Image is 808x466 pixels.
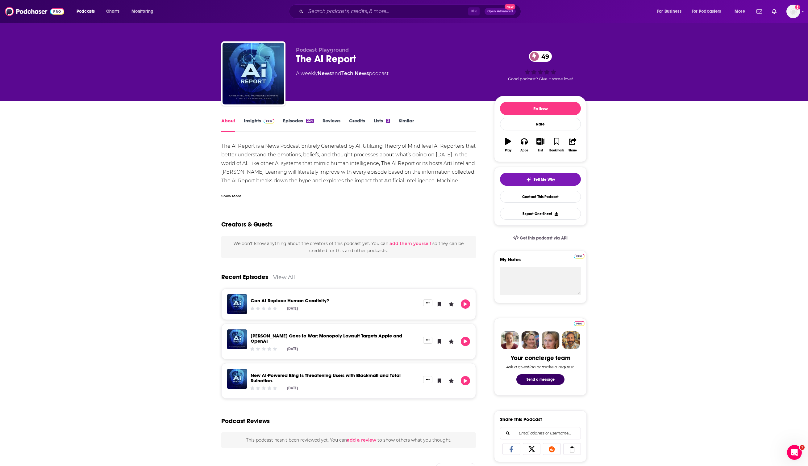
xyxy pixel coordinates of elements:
[563,443,581,455] a: Copy Link
[318,70,332,76] a: News
[800,445,805,450] span: 1
[347,437,376,443] button: add a review
[5,6,64,17] img: Podchaser - Follow, Share and Rate Podcasts
[251,298,329,303] a: Can AI Replace Human Creativity?
[233,241,464,253] span: We don't know anything about the creators of this podcast yet . You can so they can be credited f...
[287,347,298,351] div: [DATE]
[287,306,298,311] div: [DATE]
[786,5,800,18] span: Logged in as hannahlee98
[221,118,235,132] a: About
[535,51,552,62] span: 49
[221,221,273,228] h2: Creators & Guests
[505,4,516,10] span: New
[250,346,278,351] div: Community Rating: 0 out of 5
[506,364,575,369] div: Ask a question or make a request.
[521,331,539,349] img: Barbara Profile
[227,294,247,314] img: Can AI Replace Human Creativity?
[505,427,576,439] input: Email address or username...
[447,299,456,309] button: Leave a Rating
[565,134,581,156] button: Share
[399,118,414,132] a: Similar
[500,427,581,439] div: Search followers
[323,118,340,132] a: Reviews
[574,254,585,259] img: Podchaser Pro
[542,331,560,349] img: Jules Profile
[223,43,284,104] img: The AI Report
[250,386,278,391] div: Community Rating: 0 out of 5
[295,4,527,19] div: Search podcasts, credits, & more...
[374,118,390,132] a: Lists2
[562,331,580,349] img: Jon Profile
[787,445,802,460] iframe: Intercom live chat
[500,416,542,422] h3: Share This Podcast
[574,253,585,259] a: Pro website
[502,443,520,455] a: Share on Facebook
[511,354,570,362] div: Your concierge team
[735,7,745,16] span: More
[574,321,585,326] img: Podchaser Pro
[523,443,541,455] a: Share on X/Twitter
[435,337,444,346] button: Bookmark Episode
[494,47,587,85] div: 49Good podcast? Give it some love!
[461,337,470,346] button: Play
[447,376,456,385] button: Leave a Rating
[349,118,365,132] a: Credits
[227,369,247,389] img: New AI-Powered Bing Is Threatening Users with Blackmail and Total Ruination.
[332,70,341,76] span: and
[423,337,432,344] button: Show More Button
[500,134,516,156] button: Play
[306,6,468,16] input: Search podcasts, credits, & more...
[543,443,561,455] a: Share on Reddit
[500,118,581,130] div: Rate
[548,134,564,156] button: Bookmark
[250,306,278,311] div: Community Rating: 0 out of 5
[549,149,564,152] div: Bookmark
[508,77,573,81] span: Good podcast? Give it some love!
[264,119,274,124] img: Podchaser Pro
[520,149,528,152] div: Apps
[754,6,764,17] a: Show notifications dropdown
[569,149,577,152] div: Share
[435,376,444,385] button: Bookmark Episode
[516,134,532,156] button: Apps
[574,320,585,326] a: Pro website
[341,70,369,76] a: Tech News
[786,5,800,18] button: Show profile menu
[77,7,95,16] span: Podcasts
[516,374,564,385] button: Send a message
[386,119,390,123] div: 2
[501,331,519,349] img: Sydney Profile
[505,149,511,152] div: Play
[131,7,153,16] span: Monitoring
[534,177,555,182] span: Tell Me Why
[227,329,247,349] img: Elon Musk Goes to War: Monopoly Lawsuit Targets Apple and OpenAI
[283,118,314,132] a: Episodes224
[221,273,268,281] a: Recent Episodes
[692,7,721,16] span: For Podcasters
[423,299,432,306] button: Show More Button
[508,231,573,246] a: Get this podcast via API
[221,142,476,194] div: The AI Report is a News Podcast Entirely Generated by AI. Utilizing Theory of Mind level AI Repor...
[688,6,730,16] button: open menu
[102,6,123,16] a: Charts
[468,7,480,15] span: ⌘ K
[532,134,548,156] button: List
[447,337,456,346] button: Leave a Rating
[526,177,531,182] img: tell me why sparkle
[487,10,513,13] span: Open Advanced
[244,118,274,132] a: InsightsPodchaser Pro
[500,256,581,267] label: My Notes
[423,376,432,383] button: Show More Button
[653,6,689,16] button: open menu
[296,47,349,53] span: Podcast Playground
[529,51,552,62] a: 49
[246,437,451,443] span: This podcast hasn't been reviewed yet. You can to show others what you thought.
[127,6,161,16] button: open menu
[251,372,401,383] a: New AI-Powered Bing Is Threatening Users with Blackmail and Total Ruination.
[500,102,581,115] button: Follow
[221,417,270,425] h3: Podcast Reviews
